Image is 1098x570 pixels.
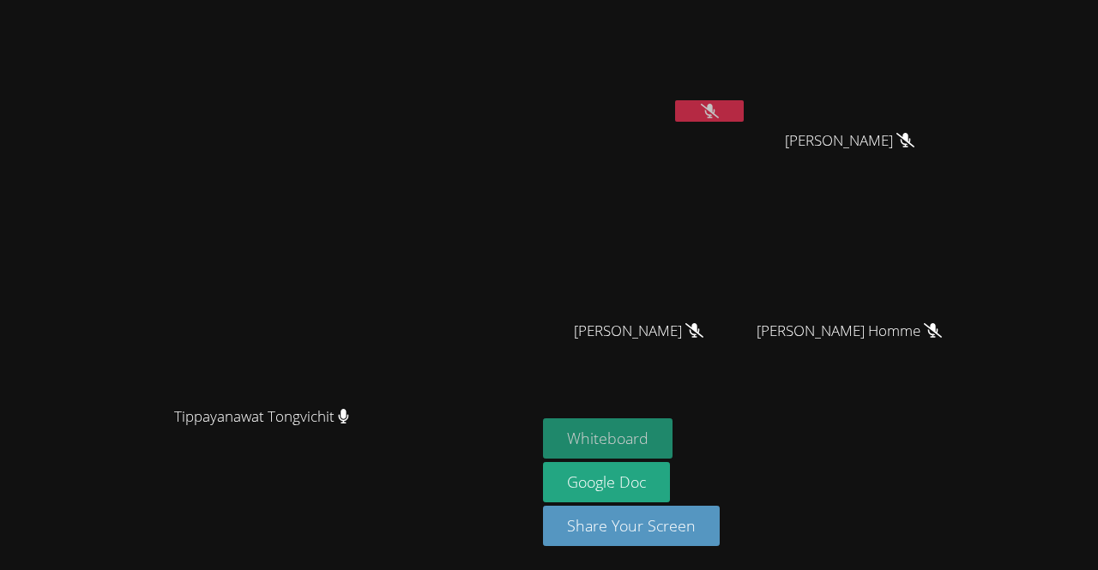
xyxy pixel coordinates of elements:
[757,319,942,344] span: [PERSON_NAME] Homme
[543,506,720,546] button: Share Your Screen
[543,462,670,502] a: Google Doc
[785,129,914,153] span: [PERSON_NAME]
[543,418,673,459] button: Whiteboard
[174,405,349,429] span: Tippayanawat Tongvichit
[574,319,703,344] span: [PERSON_NAME]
